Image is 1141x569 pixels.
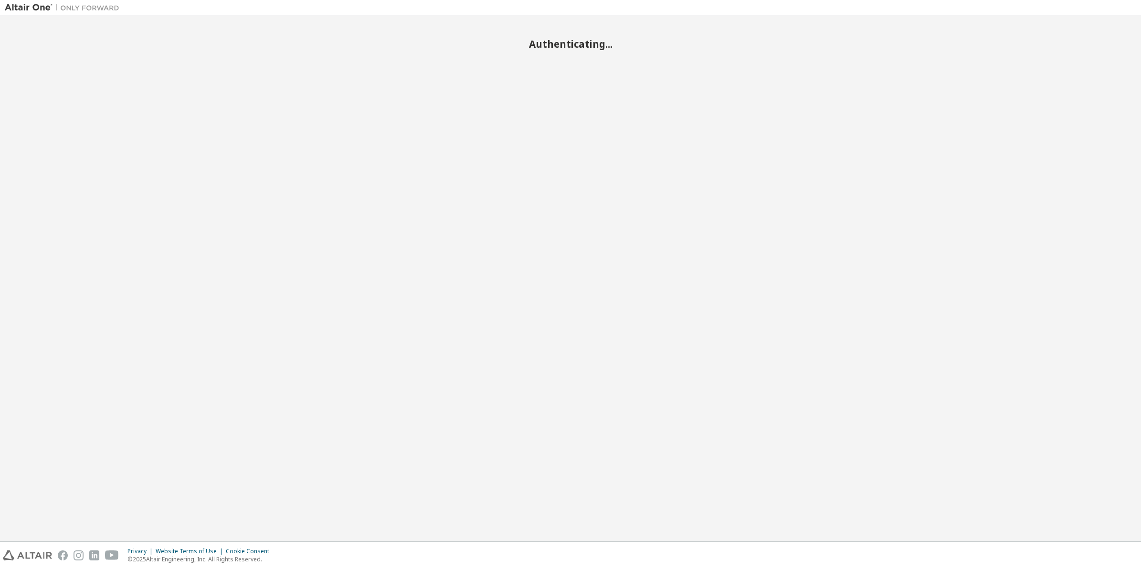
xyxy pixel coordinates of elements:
img: Altair One [5,3,124,12]
img: altair_logo.svg [3,550,52,560]
div: Website Terms of Use [156,548,226,555]
p: © 2025 Altair Engineering, Inc. All Rights Reserved. [127,555,275,563]
img: youtube.svg [105,550,119,560]
div: Privacy [127,548,156,555]
img: linkedin.svg [89,550,99,560]
img: instagram.svg [74,550,84,560]
h2: Authenticating... [5,38,1136,50]
div: Cookie Consent [226,548,275,555]
img: facebook.svg [58,550,68,560]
